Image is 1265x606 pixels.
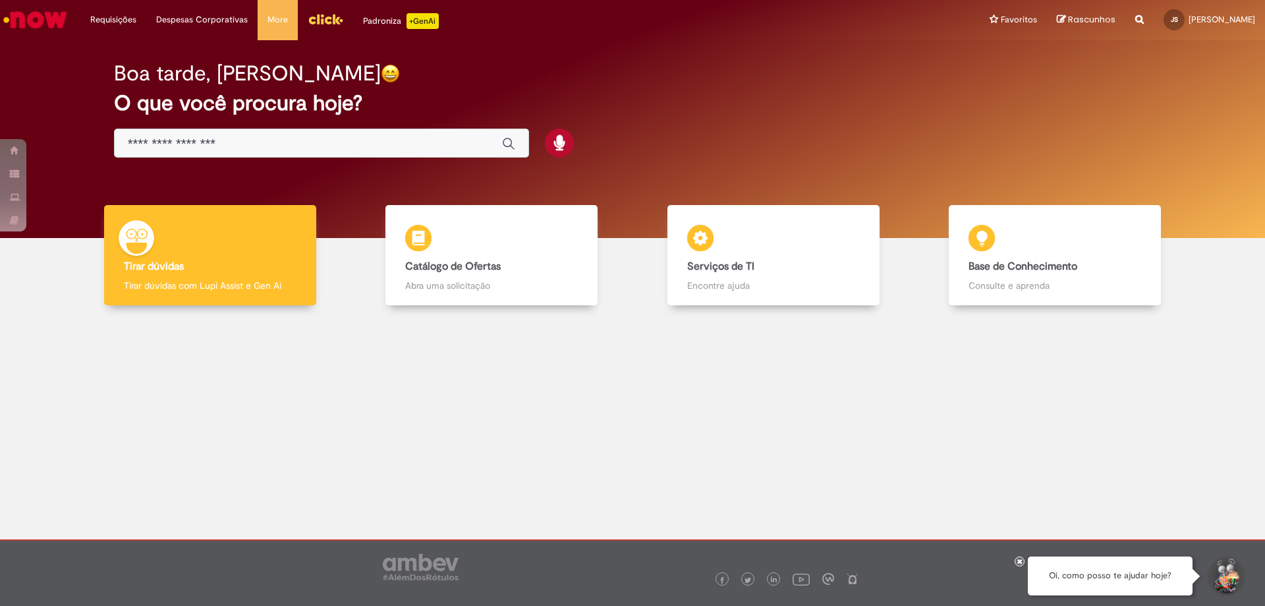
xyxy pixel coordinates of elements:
p: +GenAi [407,13,439,29]
img: logo_footer_twitter.png [745,577,751,584]
img: logo_footer_youtube.png [793,570,810,588]
img: logo_footer_naosei.png [847,573,858,585]
div: Padroniza [363,13,439,29]
a: Catálogo de Ofertas Abra uma solicitação [351,205,633,306]
a: Serviços de TI Encontre ajuda [632,205,914,306]
h2: O que você procura hoje? [114,92,1152,115]
b: Base de Conhecimento [969,260,1077,273]
span: More [267,13,288,26]
img: click_logo_yellow_360x200.png [308,9,343,29]
img: ServiceNow [1,7,69,33]
b: Tirar dúvidas [124,260,184,273]
span: JS [1171,15,1178,24]
a: Rascunhos [1057,14,1115,26]
img: logo_footer_linkedin.png [771,576,777,584]
a: Tirar dúvidas Tirar dúvidas com Lupi Assist e Gen Ai [69,205,351,306]
p: Encontre ajuda [687,279,860,292]
b: Serviços de TI [687,260,754,273]
span: Rascunhos [1068,13,1115,26]
span: Favoritos [1001,13,1037,26]
span: [PERSON_NAME] [1189,14,1255,25]
b: Catálogo de Ofertas [405,260,501,273]
span: Despesas Corporativas [156,13,248,26]
button: Iniciar Conversa de Suporte [1206,557,1245,596]
img: logo_footer_ambev_rotulo_gray.png [383,554,459,580]
p: Abra uma solicitação [405,279,578,292]
img: logo_footer_facebook.png [719,577,725,584]
p: Tirar dúvidas com Lupi Assist e Gen Ai [124,279,296,292]
img: happy-face.png [381,64,400,83]
img: logo_footer_workplace.png [822,573,834,585]
h2: Boa tarde, [PERSON_NAME] [114,62,381,85]
p: Consulte e aprenda [969,279,1141,292]
div: Oi, como posso te ajudar hoje? [1028,557,1193,595]
span: Requisições [90,13,136,26]
a: Base de Conhecimento Consulte e aprenda [914,205,1196,306]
